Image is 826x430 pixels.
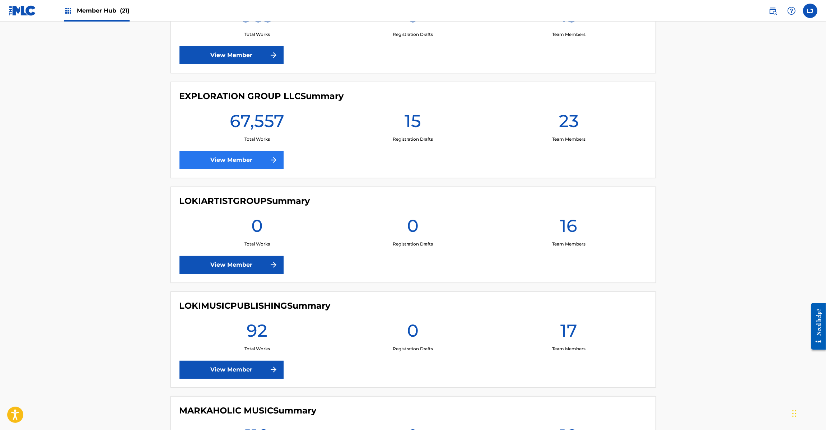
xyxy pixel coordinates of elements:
h1: 17 [560,320,577,346]
p: Team Members [552,241,585,247]
p: Total Works [244,31,270,38]
img: f7272a7cc735f4ea7f67.svg [269,51,278,60]
h1: 23 [559,110,579,136]
div: Drag [792,403,797,424]
img: help [787,6,796,15]
h4: MARKAHOLIC MUSIC [179,405,317,416]
p: Registration Drafts [393,241,433,247]
a: View Member [179,256,284,274]
h1: 0 [251,215,263,241]
h4: LOKIARTISTGROUP [179,196,310,206]
span: (21) [120,7,130,14]
img: f7272a7cc735f4ea7f67.svg [269,261,278,269]
h1: 67,557 [230,110,284,136]
div: User Menu [803,4,817,18]
h4: EXPLORATION GROUP LLC [179,91,344,102]
p: Registration Drafts [393,346,433,352]
h1: 92 [247,320,267,346]
img: f7272a7cc735f4ea7f67.svg [269,156,278,164]
p: Team Members [552,31,585,38]
p: Registration Drafts [393,31,433,38]
h4: LOKIMUSICPUBLISHING [179,300,331,311]
img: f7272a7cc735f4ea7f67.svg [269,365,278,374]
p: Registration Drafts [393,136,433,142]
img: search [769,6,777,15]
h1: 16 [560,215,577,241]
div: Help [784,4,799,18]
p: Total Works [244,346,270,352]
a: View Member [179,151,284,169]
p: Team Members [552,346,585,352]
iframe: Chat Widget [790,396,826,430]
a: View Member [179,46,284,64]
span: Member Hub [77,6,130,15]
img: Top Rightsholders [64,6,73,15]
h1: 15 [405,110,421,136]
p: Team Members [552,136,585,142]
a: View Member [179,361,284,379]
iframe: Resource Center [806,298,826,355]
h1: 0 [407,215,419,241]
img: MLC Logo [9,5,36,16]
p: Total Works [244,241,270,247]
p: Total Works [244,136,270,142]
a: Public Search [766,4,780,18]
h1: 0 [407,320,419,346]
